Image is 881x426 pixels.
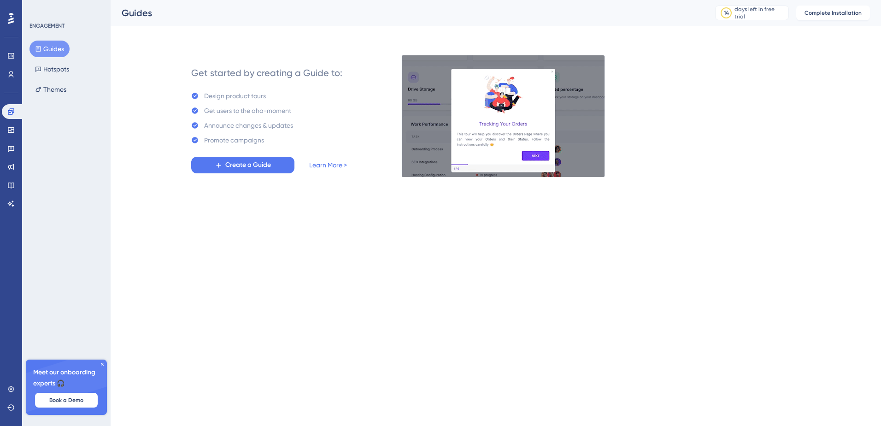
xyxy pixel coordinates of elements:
button: Guides [29,41,70,57]
button: Create a Guide [191,157,294,173]
a: Learn More > [309,160,347,171]
div: days left in free trial [734,6,786,20]
div: ENGAGEMENT [29,22,65,30]
button: Themes [29,81,72,98]
div: Promote campaigns [204,135,264,146]
span: Meet our onboarding experts 🎧 [33,367,100,389]
div: 14 [724,9,729,17]
span: Create a Guide [225,160,271,171]
button: Complete Installation [796,6,870,20]
img: 21a29cd0e06a8f1d91b8bced9f6e1c06.gif [401,55,605,177]
div: Design product tours [204,90,266,101]
div: Get started by creating a Guide to: [191,66,342,79]
div: Get users to the aha-moment [204,105,291,116]
button: Hotspots [29,61,75,77]
span: Complete Installation [805,9,862,17]
span: Book a Demo [49,396,83,404]
div: Guides [122,6,692,19]
button: Book a Demo [35,393,98,408]
div: Announce changes & updates [204,120,293,131]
